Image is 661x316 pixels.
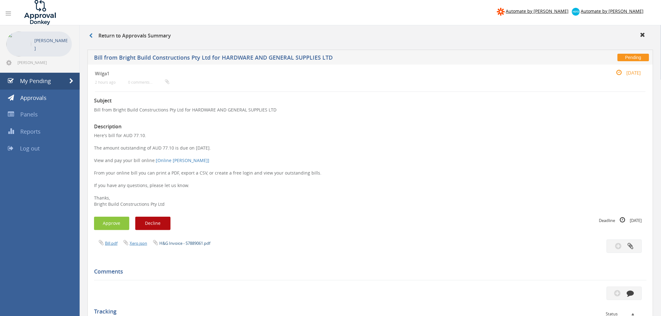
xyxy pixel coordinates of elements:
[20,111,38,118] span: Panels
[20,128,41,135] span: Reports
[94,124,647,130] h3: Description
[20,145,40,152] span: Log out
[20,77,51,85] span: My Pending
[34,37,69,52] p: [PERSON_NAME]
[94,217,129,230] button: Approve
[572,8,580,16] img: xero-logo.png
[128,80,169,85] small: 0 comments...
[94,309,642,315] h5: Tracking
[89,33,171,39] h3: Return to Approvals Summary
[17,60,71,65] span: [PERSON_NAME][EMAIL_ADDRESS][DOMAIN_NAME]
[95,71,554,76] h4: Wilga1
[135,217,171,230] button: Decline
[94,98,647,104] h3: Subject
[610,69,641,76] small: [DATE]
[599,217,642,224] small: Deadline [DATE]
[94,269,642,275] h5: Comments
[159,240,210,246] a: H&G Invoice - 57889061.pdf
[606,312,642,316] div: Status
[94,132,647,207] p: Here's bill for AUD 77.10. The amount outstanding of AUD 77.10 is due on [DATE]. View and pay you...
[156,157,209,163] a: [Online [PERSON_NAME]]
[506,8,569,14] span: Automate by [PERSON_NAME]
[105,240,117,246] a: Bill.pdf
[497,8,505,16] img: zapier-logomark.png
[94,107,647,113] p: Bill from Bright Build Constructions Pty Ltd for HARDWARE AND GENERAL SUPPLIES LTD
[618,54,649,61] span: Pending
[95,80,116,85] small: 2 hours ago
[581,8,644,14] span: Automate by [PERSON_NAME]
[130,240,147,246] a: Xero.json
[94,55,482,62] h5: Bill from Bright Build Constructions Pty Ltd for HARDWARE AND GENERAL SUPPLIES LTD
[20,94,47,101] span: Approvals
